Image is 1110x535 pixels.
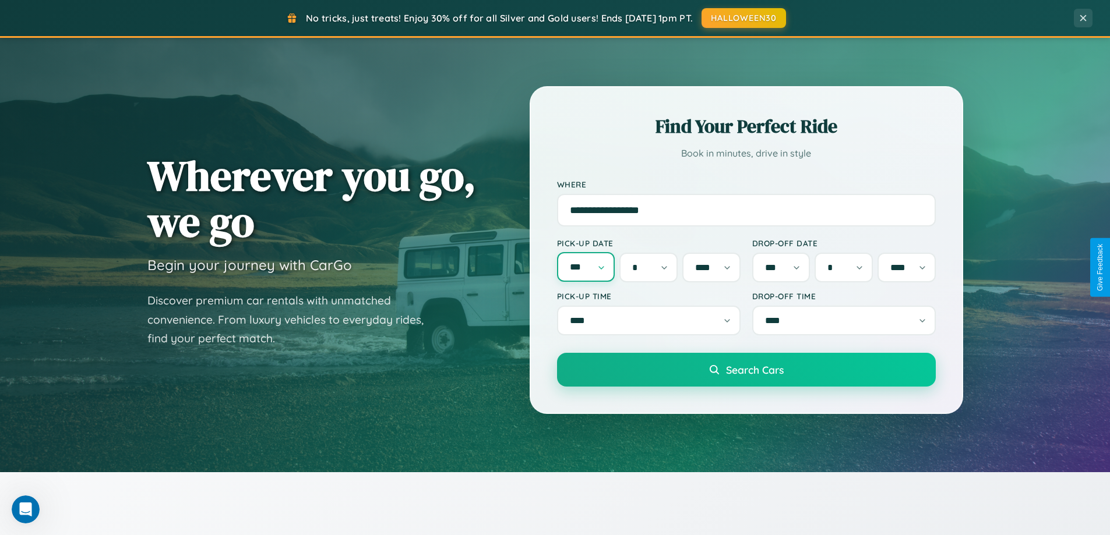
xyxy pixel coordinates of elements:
label: Drop-off Date [752,238,936,248]
h1: Wherever you go, we go [147,153,476,245]
p: Discover premium car rentals with unmatched convenience. From luxury vehicles to everyday rides, ... [147,291,439,348]
label: Pick-up Date [557,238,741,248]
iframe: Intercom live chat [12,495,40,523]
h2: Find Your Perfect Ride [557,114,936,139]
span: No tricks, just treats! Enjoy 30% off for all Silver and Gold users! Ends [DATE] 1pm PT. [306,12,693,24]
span: Search Cars [726,363,784,376]
label: Pick-up Time [557,291,741,301]
div: Give Feedback [1096,244,1104,291]
label: Where [557,179,936,189]
h3: Begin your journey with CarGo [147,256,352,274]
label: Drop-off Time [752,291,936,301]
button: Search Cars [557,353,936,387]
button: HALLOWEEN30 [702,8,786,28]
p: Book in minutes, drive in style [557,145,936,162]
